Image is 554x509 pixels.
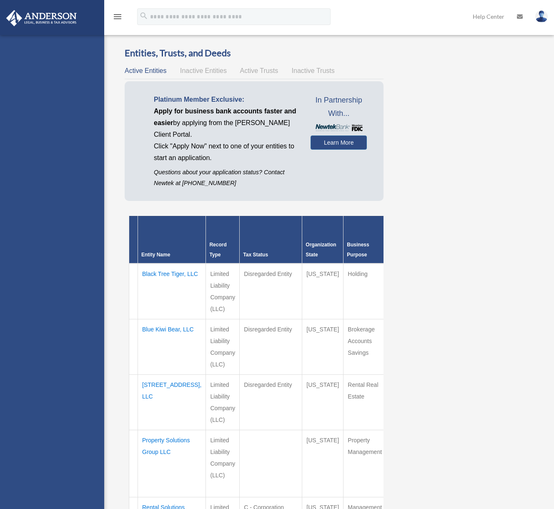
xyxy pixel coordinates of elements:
td: [US_STATE] [302,263,343,319]
img: User Pic [535,10,548,23]
img: Anderson Advisors Platinum Portal [4,10,79,26]
th: Organization State [302,216,343,263]
td: Rental Real Estate [343,374,386,430]
p: by applying from the [PERSON_NAME] Client Portal. [154,105,298,140]
td: Property Management [343,430,386,497]
span: Active Trusts [240,67,278,74]
th: Business Purpose [343,216,386,263]
td: [STREET_ADDRESS], LLC [138,374,206,430]
span: Apply for business bank accounts faster and easier [154,108,296,126]
td: Limited Liability Company (LLC) [206,374,240,430]
td: Disregarded Entity [240,263,302,319]
td: Blue Kiwi Bear, LLC [138,319,206,374]
th: Entity Name [138,216,206,263]
td: Limited Liability Company (LLC) [206,430,240,497]
span: Inactive Entities [180,67,227,74]
td: Disregarded Entity [240,374,302,430]
a: menu [113,15,123,22]
td: Disregarded Entity [240,319,302,374]
td: Property Solutions Group LLC [138,430,206,497]
span: Active Entities [125,67,166,74]
td: Holding [343,263,386,319]
p: Click "Apply Now" next to one of your entities to start an application. [154,140,298,164]
p: Platinum Member Exclusive: [154,94,298,105]
td: Limited Liability Company (LLC) [206,263,240,319]
h3: Entities, Trusts, and Deeds [125,47,384,60]
td: [US_STATE] [302,319,343,374]
th: Record Type [206,216,240,263]
a: Learn More [311,135,367,150]
span: In Partnership With... [311,94,367,120]
i: menu [113,12,123,22]
td: [US_STATE] [302,374,343,430]
td: Limited Liability Company (LLC) [206,319,240,374]
td: [US_STATE] [302,430,343,497]
p: Questions about your application status? Contact Newtek at [PHONE_NUMBER] [154,167,298,188]
td: Brokerage Accounts Savings [343,319,386,374]
i: search [139,11,148,20]
td: Black Tree Tiger, LLC [138,263,206,319]
span: Inactive Trusts [292,67,335,74]
th: Tax Status [240,216,302,263]
img: NewtekBankLogoSM.png [315,124,363,131]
